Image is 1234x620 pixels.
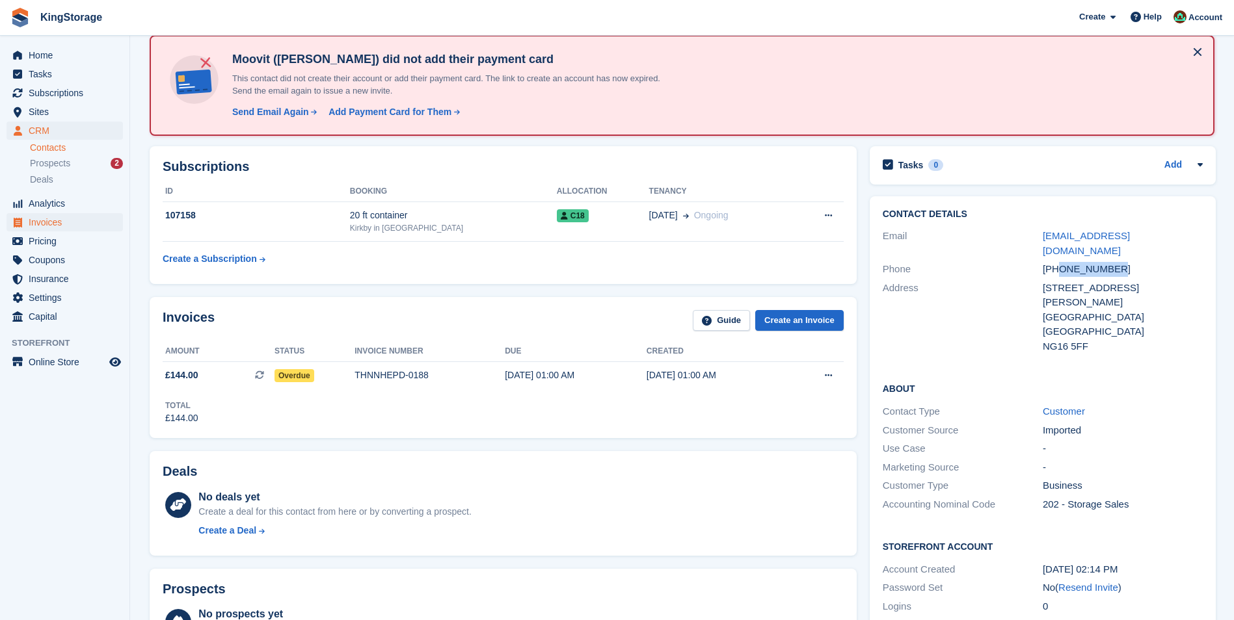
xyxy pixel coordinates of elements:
[355,368,505,382] div: THNNHEPD-0188
[163,181,350,202] th: ID
[29,289,107,307] span: Settings
[647,368,788,382] div: [DATE] 01:00 AM
[1043,281,1203,296] div: [STREET_ADDRESS]
[1043,460,1203,475] div: -
[883,599,1043,614] div: Logins
[1043,423,1203,438] div: Imported
[505,341,647,362] th: Due
[1043,324,1203,339] div: [GEOGRAPHIC_DATA]
[350,181,557,202] th: Booking
[883,580,1043,595] div: Password Set
[7,270,123,288] a: menu
[198,505,471,519] div: Create a deal for this contact from here or by converting a prospect.
[29,84,107,102] span: Subscriptions
[649,181,794,202] th: Tenancy
[1043,310,1203,325] div: [GEOGRAPHIC_DATA]
[1043,599,1203,614] div: 0
[7,46,123,64] a: menu
[29,353,107,371] span: Online Store
[7,84,123,102] a: menu
[165,411,198,425] div: £144.00
[883,497,1043,512] div: Accounting Nominal Code
[883,423,1043,438] div: Customer Source
[163,159,844,174] h2: Subscriptions
[7,251,123,269] a: menu
[1043,295,1203,310] div: [PERSON_NAME]
[29,65,107,83] span: Tasks
[29,270,107,288] span: Insurance
[163,582,226,597] h2: Prospects
[232,105,309,119] div: Send Email Again
[883,562,1043,577] div: Account Created
[1058,582,1118,593] a: Resend Invite
[163,464,197,479] h2: Deals
[29,307,107,326] span: Capital
[7,232,123,250] a: menu
[30,142,123,154] a: Contacts
[227,72,682,97] p: This contact did not create their account or add their payment card. The link to create an accoun...
[350,222,557,234] div: Kirkby in [GEOGRAPHIC_DATA]
[1043,339,1203,354] div: NG16 5FF
[163,247,265,271] a: Create a Subscription
[755,310,844,331] a: Create an Invoice
[1079,10,1105,23] span: Create
[883,441,1043,456] div: Use Case
[7,213,123,231] a: menu
[7,194,123,213] a: menu
[323,105,461,119] a: Add Payment Card for Them
[355,341,505,362] th: Invoice number
[647,341,788,362] th: Created
[883,539,1203,552] h2: Storefront Account
[928,159,943,171] div: 0
[29,194,107,213] span: Analytics
[1164,158,1182,173] a: Add
[557,181,649,202] th: Allocation
[198,524,471,537] a: Create a Deal
[30,174,53,186] span: Deals
[163,310,215,331] h2: Invoices
[694,210,729,220] span: Ongoing
[275,369,314,382] span: Overdue
[883,381,1203,394] h2: About
[1043,441,1203,456] div: -
[883,478,1043,493] div: Customer Type
[29,213,107,231] span: Invoices
[163,341,275,362] th: Amount
[883,262,1043,277] div: Phone
[1043,262,1203,277] div: [PHONE_NUMBER]
[1174,10,1187,23] img: John King
[329,105,451,119] div: Add Payment Card for Them
[165,368,198,382] span: £144.00
[1043,497,1203,512] div: 202 - Storage Sales
[35,6,107,28] a: KingStorage
[1043,562,1203,577] div: [DATE] 02:14 PM
[7,65,123,83] a: menu
[1043,230,1130,256] a: [EMAIL_ADDRESS][DOMAIN_NAME]
[898,159,924,171] h2: Tasks
[29,251,107,269] span: Coupons
[10,8,30,27] img: stora-icon-8386f47178a22dfd0bd8f6a31ec36ba5ce8667c1dd55bd0f319d3a0aa187defe.svg
[883,460,1043,475] div: Marketing Source
[1043,580,1203,595] div: No
[557,209,589,222] span: C18
[883,281,1043,354] div: Address
[165,400,198,411] div: Total
[163,209,350,222] div: 107158
[30,173,123,187] a: Deals
[167,52,222,107] img: no-card-linked-e7822e413c904bf8b177c4d89f31251c4716f9871600ec3ca5bfc59e148c83f4.svg
[7,103,123,121] a: menu
[350,209,557,222] div: 20 ft container
[693,310,750,331] a: Guide
[163,252,257,266] div: Create a Subscription
[29,46,107,64] span: Home
[7,307,123,326] a: menu
[883,404,1043,419] div: Contact Type
[883,209,1203,220] h2: Contact Details
[12,337,129,350] span: Storefront
[227,52,682,67] h4: Moovit ([PERSON_NAME]) did not add their payment card
[1188,11,1222,24] span: Account
[7,289,123,307] a: menu
[1144,10,1162,23] span: Help
[1043,478,1203,493] div: Business
[30,157,123,170] a: Prospects 2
